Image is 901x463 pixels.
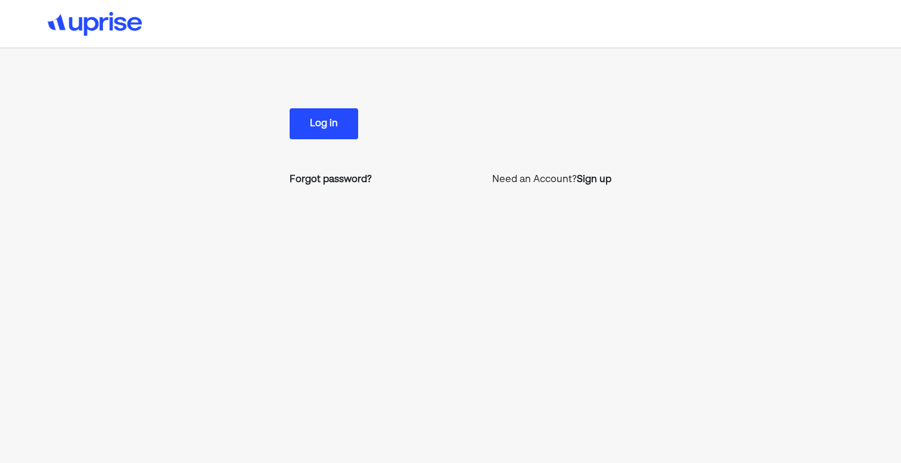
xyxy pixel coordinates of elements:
a: Forgot password? [290,173,372,187]
button: Log in [290,108,358,139]
a: Sign up [577,173,611,187]
p: Need an Account? [492,173,611,187]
